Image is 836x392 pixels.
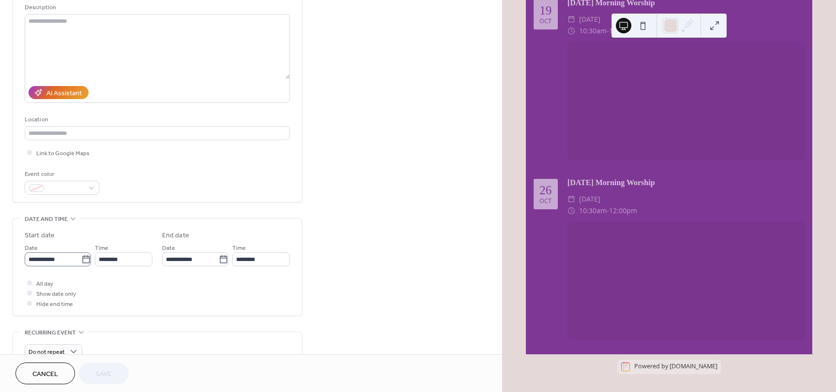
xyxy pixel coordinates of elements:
div: [DATE] Morning Worship [567,177,805,189]
div: End date [162,231,189,241]
div: Event color [25,169,97,179]
div: ​ [567,14,575,25]
span: Recurring event [25,328,76,338]
span: 10:30am [579,205,607,217]
div: ​ [567,205,575,217]
span: All day [36,279,53,289]
span: Date [162,243,175,253]
span: Hide end time [36,299,73,309]
button: AI Assistant [29,86,89,99]
span: 12:00pm [609,205,637,217]
span: Link to Google Maps [36,148,90,159]
span: [DATE] [579,193,600,205]
span: - [607,205,609,217]
span: Cancel [32,369,58,379]
span: [DATE] [579,14,600,25]
span: Date [25,243,38,253]
div: Description [25,2,288,13]
button: Cancel [15,363,75,384]
div: Start date [25,231,55,241]
span: Do not repeat [29,347,65,358]
span: - [607,25,609,37]
span: Date and time [25,214,68,224]
div: Location [25,115,288,125]
div: ​ [567,25,575,37]
span: 12:00pm [609,25,637,37]
div: ​ [567,193,575,205]
div: AI Assistant [46,88,82,99]
span: Time [95,243,108,253]
div: 19 [539,4,552,16]
span: 10:30am [579,25,607,37]
div: Oct [539,198,552,204]
span: Show date only [36,289,76,299]
a: [DOMAIN_NAME] [670,363,717,371]
div: 26 [539,184,552,196]
div: Powered by [634,363,717,371]
span: Time [232,243,246,253]
div: Oct [539,18,552,25]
